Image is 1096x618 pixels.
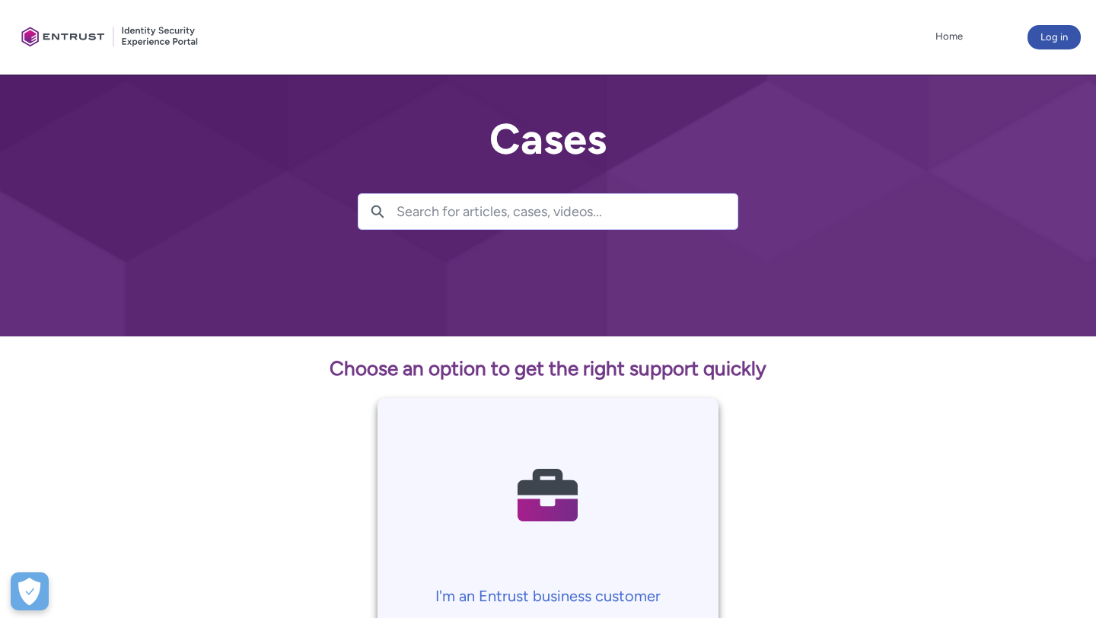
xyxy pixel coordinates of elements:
button: Log in [1027,25,1081,49]
input: Search for articles, cases, videos... [397,194,738,229]
button: Search [358,194,397,229]
button: Open Preferences [11,572,49,610]
img: Contact Support [476,413,620,577]
p: Choose an option to get the right support quickly [189,354,907,384]
a: Home [932,25,967,48]
div: Cookie Preferences [11,572,49,610]
h2: Cases [358,116,738,163]
p: I'm an Entrust business customer [385,585,710,607]
a: I'm an Entrust business customer [378,398,718,607]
